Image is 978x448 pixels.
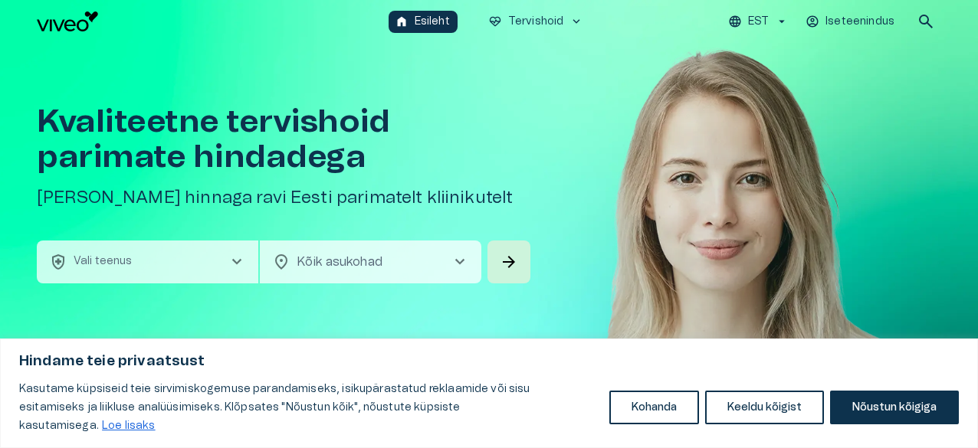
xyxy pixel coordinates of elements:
[297,253,426,271] p: Kõik asukohad
[19,352,959,371] p: Hindame teie privaatsust
[37,187,533,209] h5: [PERSON_NAME] hinnaga ravi Eesti parimatelt kliinikutelt
[74,253,133,270] p: Vali teenus
[389,11,458,33] button: homeEsileht
[415,14,450,30] p: Esileht
[609,391,699,424] button: Kohanda
[803,11,898,33] button: Iseteenindus
[726,11,791,33] button: EST
[488,15,502,28] span: ecg_heart
[49,253,67,271] span: health_and_safety
[500,253,518,271] span: arrow_forward
[917,12,935,31] span: search
[37,240,258,283] button: health_and_safetyVali teenuschevron_right
[911,6,941,37] button: open search modal
[451,253,469,271] span: chevron_right
[101,420,156,432] a: Loe lisaks
[395,15,409,28] span: home
[569,15,583,28] span: keyboard_arrow_down
[705,391,824,424] button: Keeldu kõigist
[830,391,959,424] button: Nõustun kõigiga
[482,11,590,33] button: ecg_heartTervishoidkeyboard_arrow_down
[748,14,769,30] p: EST
[228,253,246,271] span: chevron_right
[508,14,564,30] p: Tervishoid
[37,11,98,31] img: Viveo logo
[37,104,533,175] h1: Kvaliteetne tervishoid parimate hindadega
[272,253,290,271] span: location_on
[487,240,530,283] button: Search
[19,380,598,435] p: Kasutame küpsiseid teie sirvimiskogemuse parandamiseks, isikupärastatud reklaamide või sisu esita...
[37,11,382,31] a: Navigate to homepage
[825,14,894,30] p: Iseteenindus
